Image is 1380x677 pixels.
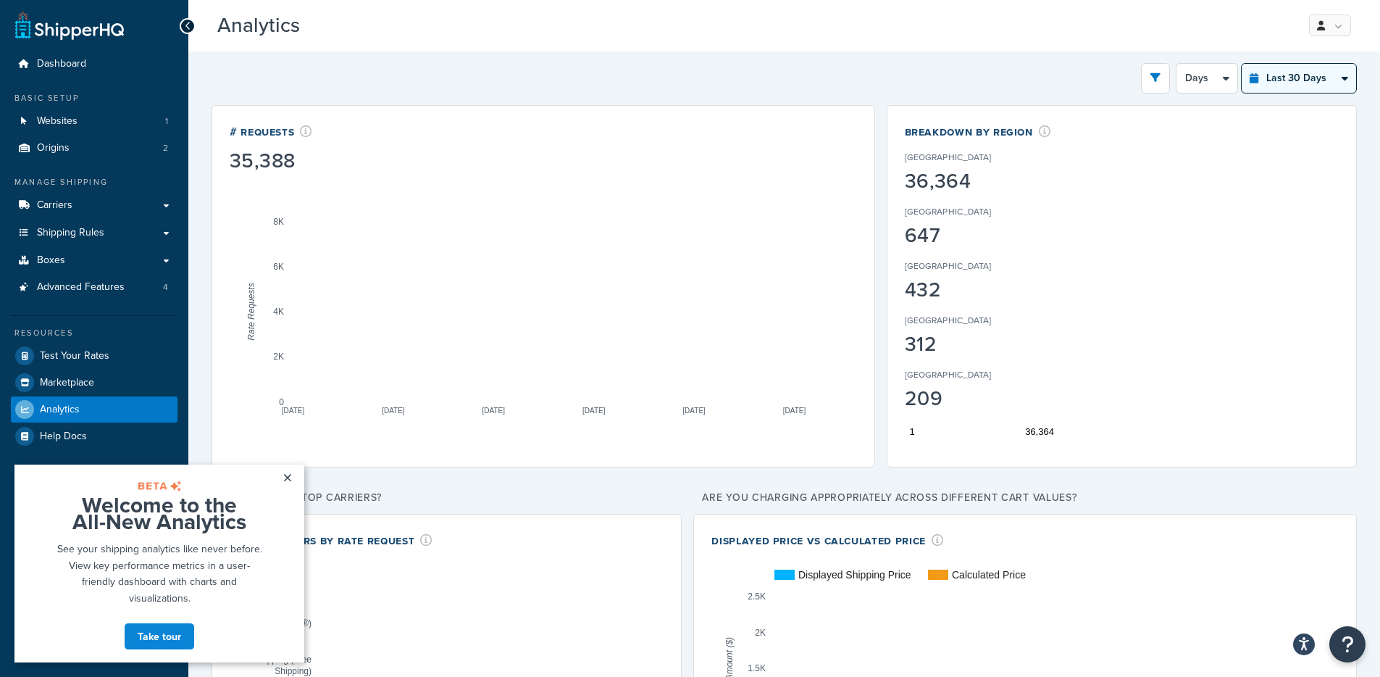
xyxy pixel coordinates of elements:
h3: Analytics [217,14,1284,37]
p: [GEOGRAPHIC_DATA] [905,368,992,381]
text: 6K [273,262,284,272]
p: [GEOGRAPHIC_DATA] [905,205,992,218]
text: 2.5K [748,591,766,601]
text: [DATE] [382,406,405,414]
li: Websites [11,108,177,135]
svg: A chart. [905,170,1339,446]
p: See your shipping analytics like never before. View key performance metrics in a user-friendly da... [39,76,251,141]
text: [DATE] [682,406,706,414]
div: Displayed Price vs Calculated Price [711,532,943,549]
div: Breakdown by Region [905,123,1051,140]
div: 432 [905,280,1037,300]
li: Advanced Features [11,274,177,301]
li: Origins [11,135,177,162]
text: 0 [279,396,284,407]
button: Open Resource Center [1329,626,1366,663]
p: [GEOGRAPHIC_DATA] [905,151,992,164]
text: 1 [909,426,914,437]
a: Help Docs [11,423,177,449]
p: Are you charging appropriately across different cart values? [693,488,1357,508]
text: 1.5K [748,663,766,673]
button: open filter drawer [1141,63,1170,94]
text: [DATE] [783,406,806,414]
span: Beta [304,20,353,36]
a: Take tour [109,158,180,186]
a: Advanced Features4 [11,274,177,301]
span: 4 [163,281,168,294]
a: Carriers [11,192,177,219]
span: Carriers [37,199,72,212]
div: Top 5 Carriers by Rate Request [230,532,432,549]
text: Displayed Shipping Price [798,569,911,581]
a: Analytics [11,396,177,423]
text: 2K [756,627,766,637]
a: Boxes [11,247,177,274]
a: Test Your Rates [11,343,177,369]
div: 647 [905,225,1037,246]
span: Marketplace [40,377,94,389]
div: 312 [905,334,1037,354]
div: 209 [905,389,1037,409]
div: Basic Setup [11,92,177,104]
text: Calculated Price [952,569,1026,581]
div: # Requests [230,123,312,140]
text: 36,364 [1025,426,1054,437]
span: Websites [37,115,78,128]
span: Welcome to the [67,25,222,56]
text: [DATE] [582,406,606,414]
p: What are the top carriers? [212,488,682,508]
span: Shipping Rules [37,227,104,239]
text: Shipping) [275,666,311,676]
a: Marketplace [11,370,177,396]
span: 1 [165,115,168,128]
text: 4K [273,307,284,317]
text: Rate Requests [246,283,256,340]
span: All-New Analytics [58,41,232,72]
p: [GEOGRAPHIC_DATA] [905,259,992,273]
div: Manage Shipping [11,176,177,188]
div: 35,388 [230,151,312,171]
text: 8K [273,216,284,226]
span: 2 [163,142,168,154]
span: Help Docs [40,431,87,443]
text: Free Shipping (Free [234,655,311,665]
text: 2K [273,352,284,362]
span: Test Your Rates [40,350,109,362]
a: Dashboard [11,51,177,78]
a: Websites1 [11,108,177,135]
span: Advanced Features [37,281,125,294]
span: Boxes [37,254,65,267]
span: Dashboard [37,58,86,70]
div: Resources [11,327,177,339]
svg: A chart. [230,174,857,449]
text: [DATE] [482,406,506,414]
a: Origins2 [11,135,177,162]
div: 36,364 [905,171,1037,191]
p: [GEOGRAPHIC_DATA] [905,314,992,327]
a: Shipping Rules [11,220,177,246]
text: [DATE] [282,406,305,414]
span: Analytics [40,404,80,416]
span: Origins [37,142,70,154]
